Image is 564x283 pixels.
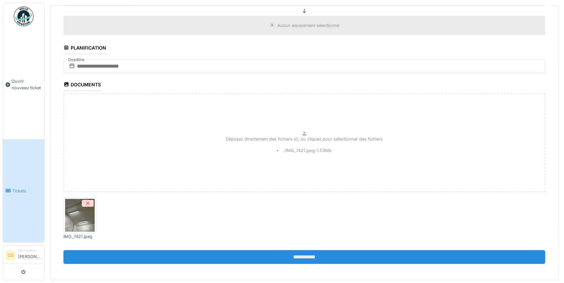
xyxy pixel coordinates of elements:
[67,56,85,63] label: Deadline
[63,233,96,240] div: IMG_7421.jpeg
[63,80,101,91] div: Documents
[63,43,106,54] div: Planification
[3,30,44,139] a: Ouvrir nouveau ticket
[18,248,42,262] li: [PERSON_NAME]
[6,250,15,260] li: CD
[65,199,95,232] img: tq16ucbzgdmnxtvo3xfzgu9mdack
[14,7,34,26] img: Badge_color-CXgf-gQk.svg
[226,136,383,142] p: Déposez directement des fichiers ici, ou cliquez pour sélectionner des fichiers
[12,78,42,91] span: Ouvrir nouveau ticket
[12,188,42,194] span: Tickets
[3,139,44,242] a: Tickets
[18,248,42,253] div: Demandeur
[6,248,42,264] a: CD Demandeur[PERSON_NAME]
[277,22,339,29] div: Aucun équipement sélectionné
[277,147,332,154] li: ./IMG_7421.jpeg - 1.53 Mb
